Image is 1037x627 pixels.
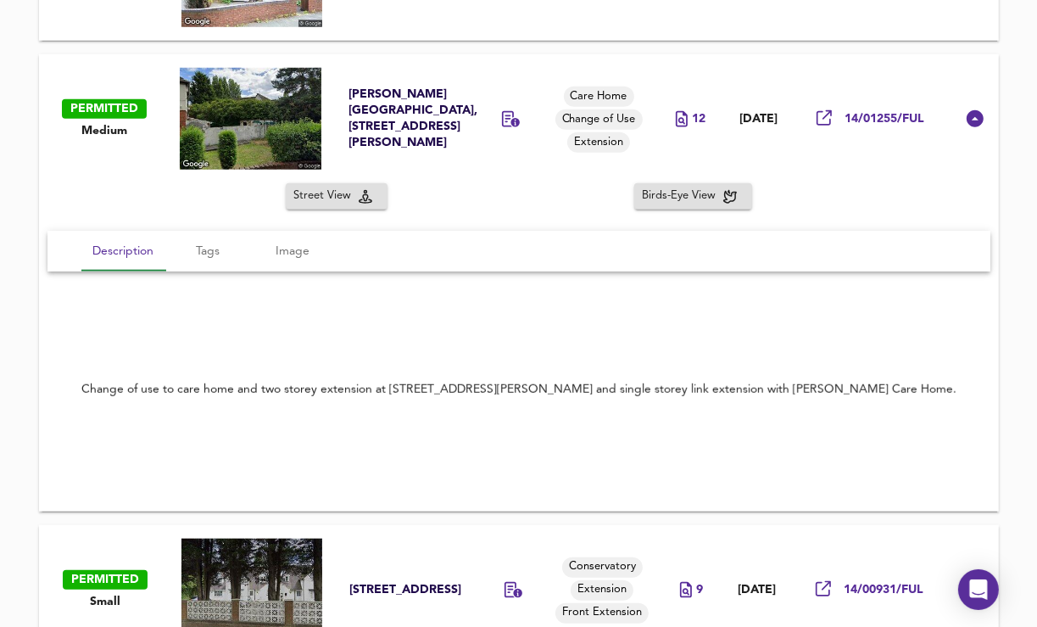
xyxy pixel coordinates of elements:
div: Care Home [564,87,634,107]
span: [DATE] [739,112,778,126]
span: 14/00931/FUL [844,582,923,598]
span: Extension [567,135,630,151]
span: Tags [176,241,241,262]
img: streetview [180,68,321,170]
span: Description [92,241,156,262]
span: Small [90,594,120,610]
div: [PERSON_NAME][GEOGRAPHIC_DATA], [STREET_ADDRESS][PERSON_NAME] [348,87,463,151]
span: Front Extension [555,605,649,621]
span: Image [261,241,326,262]
div: Open Intercom Messenger [958,569,999,610]
button: Street View [286,183,387,210]
div: [STREET_ADDRESS] [349,582,465,598]
div: Conservatory [562,557,643,578]
span: Extension [571,582,633,598]
button: Birds-Eye View [634,183,752,210]
div: Extension [571,580,633,601]
div: Two storey front extension to form two additional bedrooms, single storey front extension to form... [505,582,523,602]
span: Change of Use [555,112,643,128]
span: 14/01255/FUL [845,111,924,127]
span: Medium [81,123,127,139]
span: Care Home [564,89,634,105]
div: PERMITTEDMedium[PERSON_NAME][GEOGRAPHIC_DATA], [STREET_ADDRESS][PERSON_NAME]Care HomeChange of Us... [39,54,999,183]
div: PERMITTED [62,99,147,119]
div: Change of use to care home and two storey extension at 2 Walton Crescent and single storey link e... [502,111,521,131]
div: Change of use to care home and two storey extension at [STREET_ADDRESS][PERSON_NAME] and single s... [81,381,956,398]
span: 12 [692,111,705,127]
div: PERMITTEDMedium[PERSON_NAME][GEOGRAPHIC_DATA], [STREET_ADDRESS][PERSON_NAME]Care HomeChange of Us... [39,183,999,512]
span: 9 [696,582,703,598]
svg: Show Details [965,109,985,129]
span: Street View [294,187,359,206]
div: Front Extension [555,603,649,624]
span: Birds-Eye View [643,187,723,206]
div: PERMITTED [63,570,148,590]
span: Conservatory [562,559,643,575]
span: [DATE] [738,583,776,597]
div: Change of Use [555,109,643,130]
div: Extension [567,132,630,153]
